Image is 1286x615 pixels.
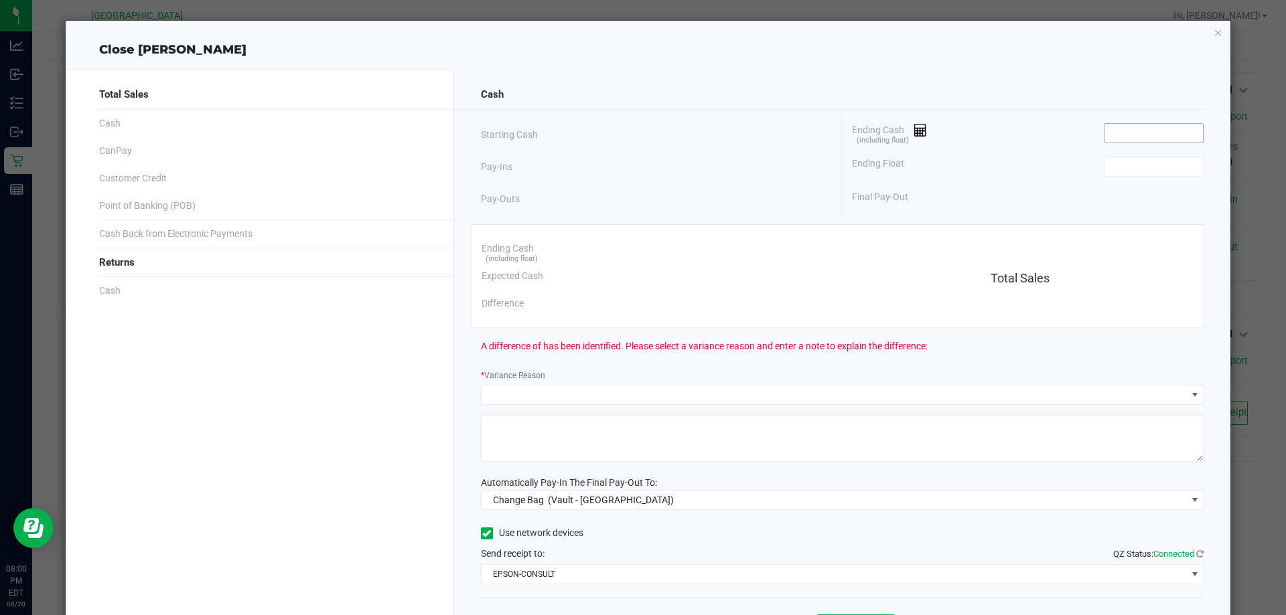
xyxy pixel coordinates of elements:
span: (including float) [486,254,538,265]
span: Send receipt to: [481,548,545,559]
span: Pay-Outs [481,192,520,206]
span: Total Sales [991,271,1050,285]
span: Cash [99,116,121,130]
span: Expected Cash [482,269,543,283]
span: Cash [481,87,504,102]
span: Ending Cash [482,242,534,256]
span: Change Bag [493,495,544,505]
span: QZ Status: [1113,549,1204,559]
span: Customer Credit [99,171,167,185]
span: Cash [99,284,121,298]
span: A difference of has been identified. Please select a variance reason and enter a note to explain ... [481,339,928,353]
span: Total Sales [99,87,149,102]
span: Point of Banking (POB) [99,199,196,213]
iframe: Resource center [13,508,54,548]
label: Use network devices [481,526,583,540]
div: Close [PERSON_NAME] [66,41,1231,59]
span: EPSON-CONSULT [482,565,1187,584]
span: (including float) [857,135,909,147]
label: Variance Reason [481,369,545,381]
div: Returns [99,248,427,277]
span: Final Pay-Out [852,190,908,204]
span: Connected [1153,549,1194,559]
span: (Vault - [GEOGRAPHIC_DATA]) [548,495,674,505]
span: Automatically Pay-In The Final Pay-Out To: [481,477,657,488]
span: Difference [482,296,524,311]
span: Cash Back from Electronic Payments [99,227,253,241]
span: Pay-Ins [481,160,512,174]
span: Ending Float [852,157,904,177]
span: Starting Cash [481,128,538,142]
span: CanPay [99,144,132,158]
span: Ending Cash [852,123,927,143]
